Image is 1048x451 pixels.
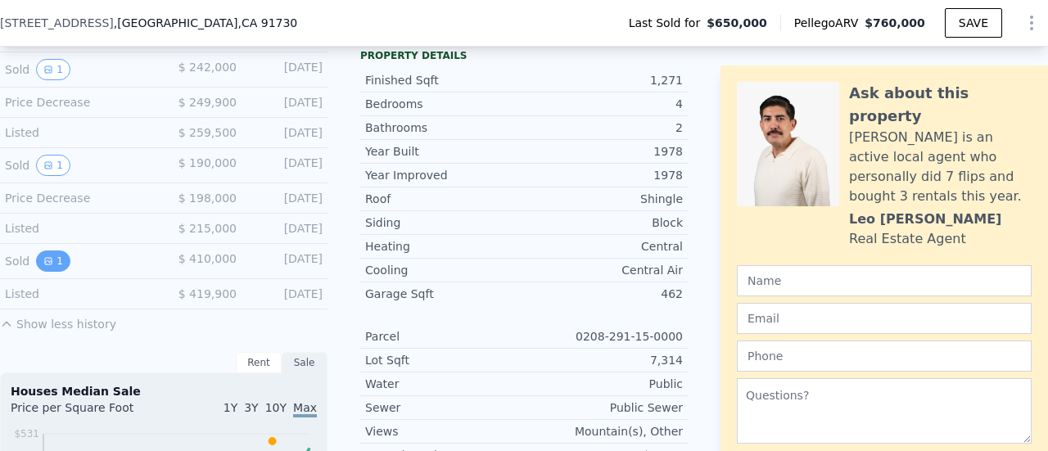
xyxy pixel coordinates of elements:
div: Public Sewer [524,399,683,416]
div: Sale [282,352,327,373]
div: Roof [365,191,524,207]
div: [DATE] [250,220,323,237]
span: 10Y [265,401,287,414]
div: Listed [5,286,151,302]
div: 1978 [524,167,683,183]
div: [DATE] [250,190,323,206]
div: 1,271 [524,72,683,88]
span: Last Sold for [629,15,707,31]
div: Real Estate Agent [849,229,966,249]
div: Year Improved [365,167,524,183]
button: Show Options [1015,7,1048,39]
div: Public [524,376,683,392]
div: [DATE] [250,59,323,80]
div: Property details [360,49,688,62]
div: 2 [524,120,683,136]
div: [DATE] [250,155,323,176]
input: Phone [737,341,1032,372]
div: Garage Sqft [365,286,524,302]
div: Shingle [524,191,683,207]
span: $ 242,000 [178,61,237,74]
div: Bathrooms [365,120,524,136]
div: Bedrooms [365,96,524,112]
div: Sold [5,155,151,176]
span: Max [293,401,317,417]
span: $ 259,500 [178,126,237,139]
button: View historical data [36,250,70,272]
div: Listed [5,220,151,237]
input: Name [737,265,1032,296]
button: SAVE [945,8,1002,38]
div: 1978 [524,143,683,160]
div: [PERSON_NAME] is an active local agent who personally did 7 flips and bought 3 rentals this year. [849,128,1032,206]
div: Block [524,214,683,231]
div: Sold [5,59,151,80]
input: Email [737,303,1032,334]
span: 3Y [244,401,258,414]
div: Central Air [524,262,683,278]
div: Price per Square Foot [11,399,164,426]
div: 462 [524,286,683,302]
div: Price Decrease [5,94,151,110]
div: Lot Sqft [365,352,524,368]
span: $ 410,000 [178,252,237,265]
div: [DATE] [250,124,323,141]
span: 1Y [224,401,237,414]
div: Heating [365,238,524,255]
div: [DATE] [250,250,323,272]
div: 4 [524,96,683,112]
span: $ 190,000 [178,156,237,169]
span: $ 215,000 [178,222,237,235]
div: Mountain(s), Other [524,423,683,440]
div: Year Built [365,143,524,160]
span: , [GEOGRAPHIC_DATA] [114,15,297,31]
button: View historical data [36,155,70,176]
div: 0208-291-15-0000 [524,328,683,345]
div: Ask about this property [849,82,1032,128]
span: $760,000 [865,16,925,29]
div: Sold [5,250,151,272]
span: $ 198,000 [178,192,237,205]
span: $650,000 [707,15,767,31]
div: Finished Sqft [365,72,524,88]
button: View historical data [36,59,70,80]
span: $ 419,900 [178,287,237,300]
div: Leo [PERSON_NAME] [849,210,1001,229]
tspan: $531 [14,428,39,440]
div: 7,314 [524,352,683,368]
div: [DATE] [250,286,323,302]
div: Siding [365,214,524,231]
span: Pellego ARV [794,15,865,31]
div: Views [365,423,524,440]
div: Houses Median Sale [11,383,317,399]
div: Parcel [365,328,524,345]
div: Central [524,238,683,255]
div: Cooling [365,262,524,278]
span: $ 249,900 [178,96,237,109]
div: Water [365,376,524,392]
div: Rent [236,352,282,373]
div: Price Decrease [5,190,151,206]
div: Sewer [365,399,524,416]
div: [DATE] [250,94,323,110]
div: Listed [5,124,151,141]
span: , CA 91730 [237,16,297,29]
